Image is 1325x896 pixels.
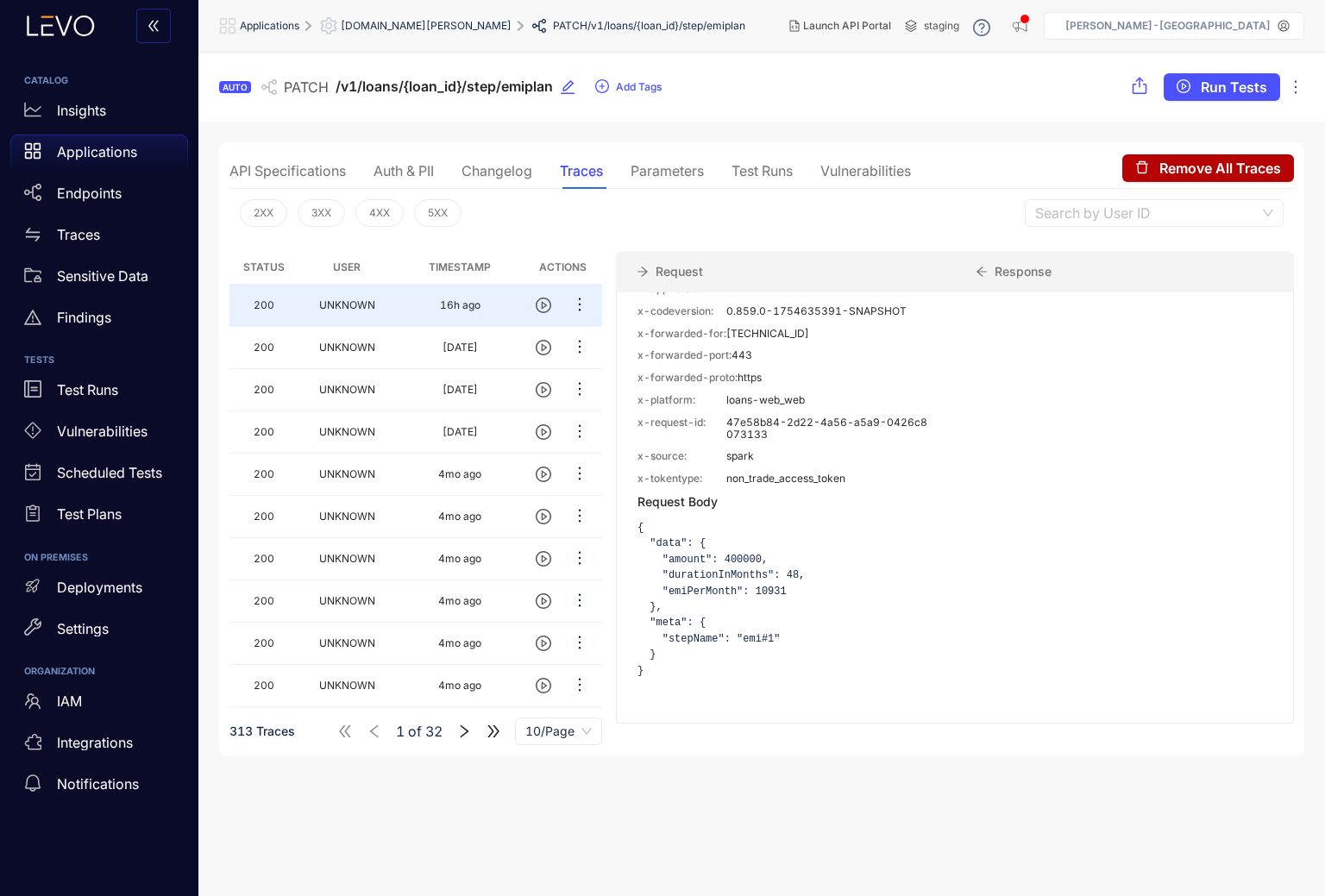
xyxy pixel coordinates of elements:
span: PATCH [284,79,329,95]
span: play-circle [536,382,551,398]
span: arrow-right [637,266,649,278]
span: play-circle [536,678,551,693]
p: 443 [732,349,934,361]
div: [DATE] [443,341,478,354]
span: setting [320,17,341,34]
p: [TECHNICAL_ID] [726,328,934,340]
div: Changelog [462,163,532,179]
a: Applications [10,135,188,176]
a: Traces [10,217,188,259]
a: IAM [10,684,188,725]
button: ellipsis [570,461,589,488]
div: Auth & PII [374,163,434,179]
p: [PERSON_NAME]-[GEOGRAPHIC_DATA] [1065,20,1271,32]
button: play-circle [536,587,563,615]
h6: CATALOG [24,76,174,86]
div: AUTO [219,81,251,93]
div: 4mo ago [438,637,481,649]
p: x-source: [637,450,726,462]
h6: ON PREMISES [24,553,174,563]
span: Run Tests [1201,79,1267,95]
button: 2XX [240,199,287,227]
p: x-forwarded-for: [637,328,726,340]
p: x-codeversion: [637,305,726,317]
div: 4mo ago [438,553,481,565]
p: Vulnerabilities [57,423,148,439]
a: Insights [10,93,188,135]
p: Deployments [57,580,142,595]
p: Settings [57,621,109,636]
span: ellipsis [571,296,588,316]
div: API Specifications [229,163,346,179]
button: ellipsis [570,503,589,530]
span: double-left [147,19,160,34]
td: 200 [229,623,298,665]
p: Traces [57,227,100,242]
span: play-circle [536,636,551,651]
span: UNKNOWN [319,679,375,692]
button: play-circle [536,630,563,657]
span: ellipsis [571,465,588,485]
button: play-circle [536,672,563,699]
button: 5XX [414,199,462,227]
p: Notifications [57,776,139,792]
span: UNKNOWN [319,467,375,480]
p: 47e58b84-2d22-4a56-a5a9-0426c8073133 [726,417,934,441]
div: Traces [560,163,603,179]
p: Test Runs [57,382,118,398]
a: Test Runs [10,373,188,415]
span: 4XX [369,207,390,219]
span: /v1/loans/{loan_id}/step/emiplan [587,20,745,32]
span: UNKNOWN [319,636,375,649]
p: x-tokentype: [637,473,726,485]
th: Timestamp [396,251,524,285]
button: play-circle [536,291,563,319]
td: 200 [229,496,298,538]
td: 200 [229,538,298,580]
span: play-circle [1177,79,1190,95]
span: ellipsis [571,507,588,527]
span: of [396,724,443,739]
p: Scheduled Tests [57,465,162,480]
button: edit [560,73,587,101]
div: Test Runs [732,163,793,179]
span: swap [24,226,41,243]
button: play-circle [536,545,563,573]
span: UNKNOWN [319,341,375,354]
span: PATCH [553,20,587,32]
p: x-forwarded-port: [637,349,732,361]
td: 200 [229,665,298,707]
button: 3XX [298,199,345,227]
a: Integrations [10,725,188,767]
span: Remove All Traces [1159,160,1281,176]
a: Deployments [10,570,188,611]
button: ellipsis [570,545,589,573]
div: Request Body [637,495,934,509]
button: play-circle [536,461,563,488]
div: Request [616,251,955,292]
span: double-right [486,724,501,739]
code: { "data": { "amount": 400000, "durationInMonths": 48, "emiPerMonth": 10931 }, "meta": { "stepName... [637,522,805,677]
span: 2XX [254,207,273,219]
span: play-circle [536,551,551,567]
button: Launch API Portal [776,12,905,40]
button: ellipsis [570,334,589,361]
p: spark [726,450,934,462]
span: UNKNOWN [319,383,375,396]
button: play-circleRun Tests [1164,73,1280,101]
span: play-circle [536,298,551,313]
div: 4mo ago [438,680,481,692]
a: Findings [10,300,188,341]
span: 32 [425,724,443,739]
a: Endpoints [10,176,188,217]
span: UNKNOWN [319,298,375,311]
span: play-circle [536,424,551,440]
div: 16h ago [440,299,480,311]
button: play-circle [536,334,563,361]
button: play-circle [536,376,563,404]
a: Settings [10,611,188,653]
span: delete [1135,160,1149,176]
span: Applications [240,20,299,32]
span: ellipsis [571,338,588,358]
p: non_trade_access_token [726,473,934,485]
